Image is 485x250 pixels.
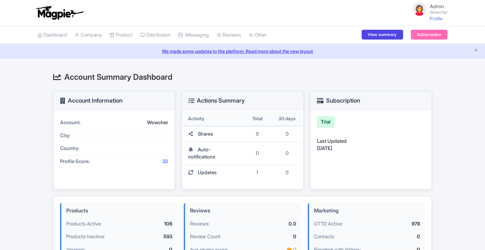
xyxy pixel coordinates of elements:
h4: Marketing [314,208,420,214]
th: Total [242,111,272,126]
td: 1 [242,165,272,180]
span: Updates [198,169,217,175]
a: Reviews [217,26,241,44]
h4: Reviews [190,208,296,214]
div: City: [60,132,109,140]
div: 0 [383,233,420,241]
img: logo-ab69f6fb50320c5b225c76a69d11143b.png [34,6,85,20]
div: 106 [135,220,172,228]
div: 32 [109,158,168,165]
div: Contacts: [314,233,383,241]
a: Profile [430,16,443,21]
a: Product [110,26,133,44]
a: Dashboard [38,26,67,44]
a: Subscription [411,30,447,40]
div: 978 [383,220,420,228]
div: 0.0 [259,220,296,228]
div: [DATE] [317,145,425,152]
div: Country: [60,145,109,152]
small: Wowcher [430,10,447,14]
div: Trial [317,116,335,128]
h4: Products [66,208,172,214]
button: Close announcement [474,47,478,55]
a: Distribution [140,26,170,44]
h3: Actions Summary [188,97,245,104]
a: Messaging [178,26,209,44]
div: Profile Score: [60,158,109,165]
h3: Subscription [317,97,360,104]
div: Products Inactive: [66,233,135,241]
div: Account: [60,119,109,126]
a: We made some updates to the platform. Read more about the new layout [4,48,481,55]
span: 0 [286,169,289,175]
h2: Account Summary Dashboard [53,73,432,81]
div: 0 [259,233,296,241]
span: Admin [430,3,444,9]
th: 30 days [272,111,302,126]
a: Other [249,26,267,44]
td: 0 [242,142,272,165]
a: Company [75,26,102,44]
div: Review Count: [190,233,259,241]
div: Wowcher [109,119,168,126]
th: Activity [183,111,242,126]
a: Admin Wowcher [408,1,447,17]
div: 593 [135,233,172,241]
a: View summary [362,30,403,40]
div: GTTD Active: [314,220,383,228]
div: Products Active: [66,220,135,228]
span: Auto-notifications [188,146,215,160]
div: Last Updated [317,138,425,145]
td: 0 [242,126,272,142]
h3: Account Information [60,97,122,104]
img: avatar_key_member-9c1dde93af8b07d7383eb8b5fb890c87.png [412,1,427,17]
div: Reviews: [190,220,259,228]
span: 0 [286,131,289,137]
span: 0 [286,150,289,156]
span: Shares [198,131,213,137]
